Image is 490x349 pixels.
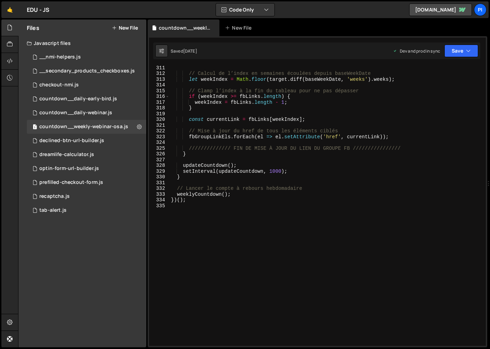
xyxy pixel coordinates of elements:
[409,3,472,16] a: [DOMAIN_NAME]
[149,180,170,186] div: 331
[39,152,94,158] div: dreamlife-calculator.js
[27,24,39,32] h2: Files
[149,100,170,106] div: 317
[149,203,170,209] div: 335
[27,148,146,162] div: 12844/34969.js
[149,197,170,203] div: 334
[27,189,146,203] div: 12844/34738.js
[39,179,103,186] div: prefilled-checkout-form.js
[39,207,67,214] div: tab-alert.js
[149,123,170,129] div: 321
[149,77,170,83] div: 313
[149,65,170,71] div: 311
[39,96,117,102] div: countdown__daily-early-bird.js
[39,138,104,144] div: declined-btn-url-builder.js
[149,82,170,88] div: 314
[27,50,146,64] div: 12844/31702.js
[149,163,170,169] div: 328
[39,54,81,60] div: __nmi-helpers.js
[27,78,146,92] div: 12844/31459.js
[27,120,146,134] div: 12844/31643.js
[149,105,170,111] div: 318
[149,146,170,152] div: 325
[159,24,211,31] div: countdown__weekly-webinar-osa.js
[149,71,170,77] div: 312
[474,3,487,16] a: Pi
[27,162,146,176] div: 12844/31893.js
[149,117,170,123] div: 320
[39,165,99,172] div: optin-form-url-builder.js
[27,134,146,148] div: 12844/31896.js
[149,94,170,100] div: 316
[149,128,170,134] div: 322
[39,68,135,74] div: __secondary_products_checkboxes.js
[183,48,197,54] div: [DATE]
[149,134,170,140] div: 323
[39,124,128,130] div: countdown__weekly-webinar-osa.js
[216,3,274,16] button: Code Only
[39,193,70,200] div: recaptcha.js
[39,82,79,88] div: checkout-nmi.js
[149,88,170,94] div: 315
[27,6,49,14] div: EDU - JS
[149,151,170,157] div: 326
[39,110,112,116] div: countdown__daily-webinar.js
[149,111,170,117] div: 319
[225,24,254,31] div: New File
[393,48,440,54] div: Dev and prod in sync
[27,64,148,78] div: 12844/31703.js
[27,203,146,217] div: 12844/35655.js
[27,92,146,106] div: 12844/35707.js
[27,106,146,120] div: 12844/36864.js
[1,1,18,18] a: 🤙
[149,192,170,197] div: 333
[112,25,138,31] button: New File
[171,48,197,54] div: Saved
[33,125,37,130] span: 1
[149,157,170,163] div: 327
[149,140,170,146] div: 324
[149,186,170,192] div: 332
[149,174,170,180] div: 330
[444,45,478,57] button: Save
[27,176,146,189] div: 12844/31892.js
[18,36,146,50] div: Javascript files
[149,169,170,174] div: 329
